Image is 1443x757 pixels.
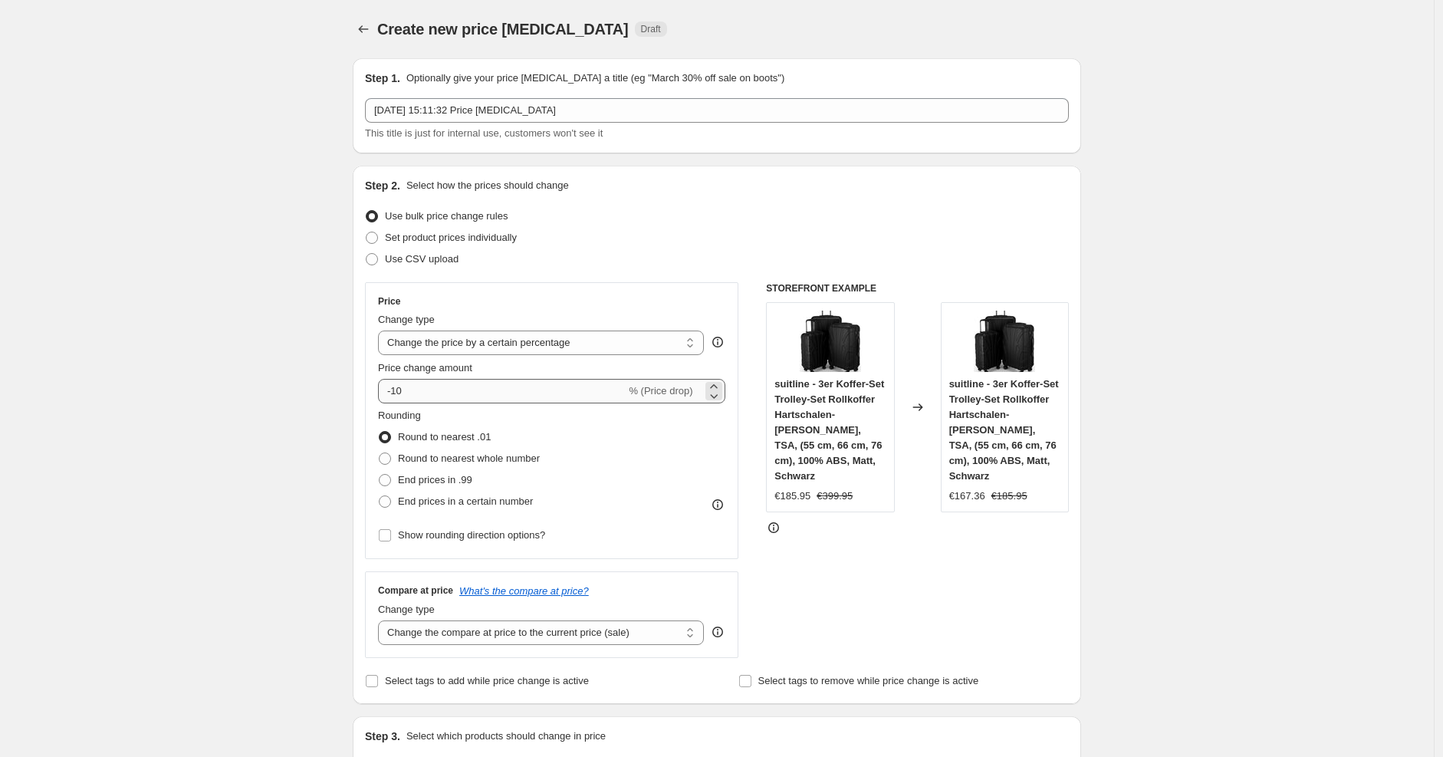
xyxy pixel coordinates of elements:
button: What's the compare at price? [459,585,589,597]
span: End prices in a certain number [398,495,533,507]
span: Select tags to remove while price change is active [758,675,979,686]
input: -15 [378,379,626,403]
span: Price change amount [378,362,472,374]
img: 71Ghf0uYCJL_80x.jpg [974,311,1035,372]
span: suitline - 3er Koffer-Set Trolley-Set Rollkoffer Hartschalen-[PERSON_NAME], TSA, (55 cm, 66 cm, 7... [949,378,1059,482]
p: Select how the prices should change [406,178,569,193]
span: Draft [641,23,661,35]
h3: Compare at price [378,584,453,597]
h2: Step 1. [365,71,400,86]
span: Rounding [378,410,421,421]
span: Use CSV upload [385,253,459,265]
span: Round to nearest .01 [398,431,491,443]
span: Set product prices individually [385,232,517,243]
img: 71Ghf0uYCJL_80x.jpg [800,311,861,372]
strike: €185.95 [991,489,1027,504]
p: Select which products should change in price [406,729,606,744]
div: €167.36 [949,489,985,504]
h3: Price [378,295,400,308]
h2: Step 3. [365,729,400,744]
span: suitline - 3er Koffer-Set Trolley-Set Rollkoffer Hartschalen-[PERSON_NAME], TSA, (55 cm, 66 cm, 7... [774,378,884,482]
span: Select tags to add while price change is active [385,675,589,686]
span: Round to nearest whole number [398,453,540,464]
span: Show rounding direction options? [398,529,545,541]
button: Price change jobs [353,18,374,40]
div: help [710,624,725,640]
strike: €399.95 [817,489,853,504]
div: €185.95 [774,489,810,504]
span: Change type [378,314,435,325]
span: Create new price [MEDICAL_DATA] [377,21,629,38]
h6: STOREFRONT EXAMPLE [766,282,1069,295]
span: % (Price drop) [629,385,692,397]
p: Optionally give your price [MEDICAL_DATA] a title (eg "March 30% off sale on boots") [406,71,784,86]
h2: Step 2. [365,178,400,193]
span: Use bulk price change rules [385,210,508,222]
span: End prices in .99 [398,474,472,485]
span: This title is just for internal use, customers won't see it [365,127,603,139]
input: 30% off holiday sale [365,98,1069,123]
div: help [710,334,725,350]
span: Change type [378,604,435,615]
